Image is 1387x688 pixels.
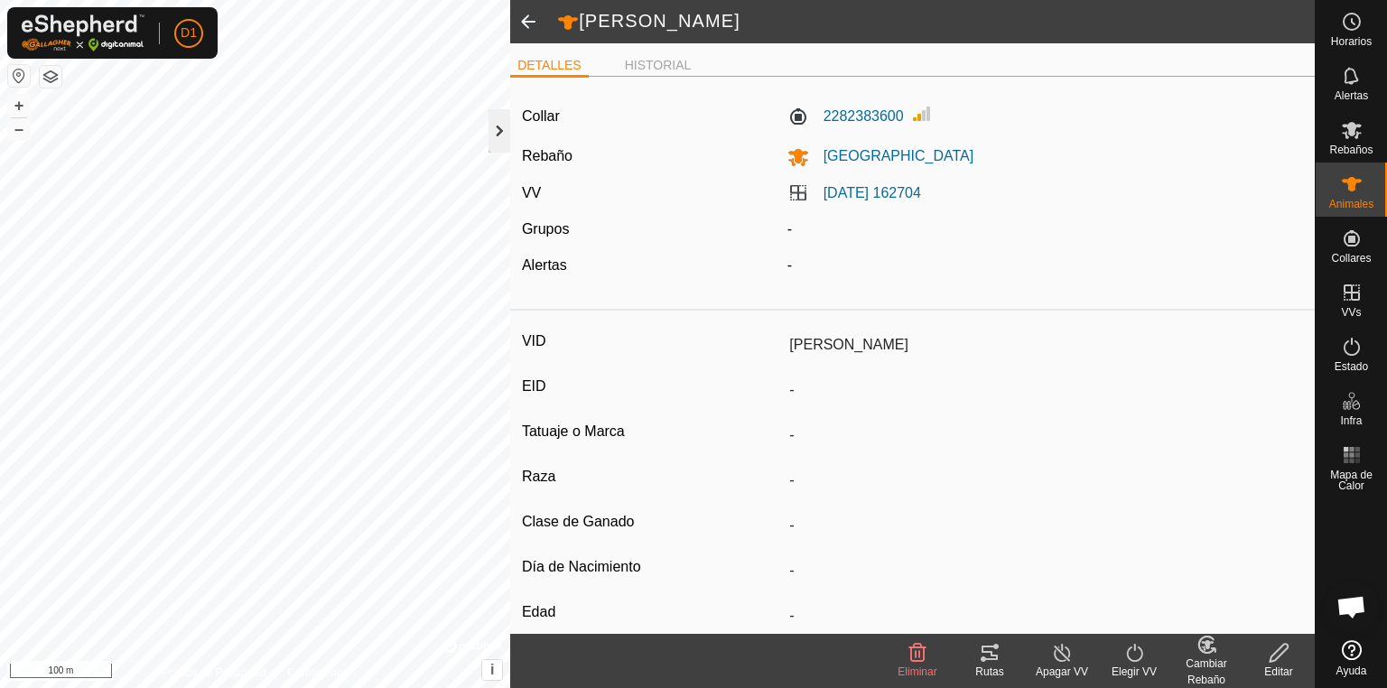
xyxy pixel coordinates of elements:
label: Grupos [522,221,569,237]
span: Collares [1331,253,1371,264]
label: Clase de Ganado [522,510,782,534]
span: [GEOGRAPHIC_DATA] [809,148,974,163]
label: Raza [522,465,782,488]
div: - [780,255,1311,276]
span: Infra [1340,415,1362,426]
h2: [PERSON_NAME] [557,10,1315,33]
div: Editar [1243,664,1315,680]
button: i [482,660,502,680]
span: Alertas [1335,90,1368,101]
span: Eliminar [898,665,936,678]
label: Collar [522,106,560,127]
img: Logo Gallagher [22,14,144,51]
button: Capas del Mapa [40,66,61,88]
div: Apagar VV [1026,664,1098,680]
span: Ayuda [1336,665,1367,676]
span: Estado [1335,361,1368,372]
label: Alertas [522,257,567,273]
div: Chat abierto [1325,580,1379,634]
li: HISTORIAL [618,56,699,75]
label: VID [522,330,782,353]
label: Día de Nacimiento [522,555,782,579]
label: 2282383600 [787,106,904,127]
div: Elegir VV [1098,664,1170,680]
span: VVs [1341,307,1361,318]
span: Rebaños [1329,144,1373,155]
label: VV [522,185,541,200]
span: i [490,662,494,677]
label: Rebaño [522,148,572,163]
li: DETALLES [510,56,589,78]
div: - [780,218,1311,240]
a: Contáctenos [288,665,349,681]
button: Restablecer Mapa [8,65,30,87]
button: – [8,118,30,140]
span: Animales [1329,199,1373,209]
div: Rutas [954,664,1026,680]
span: Mapa de Calor [1320,470,1382,491]
span: Horarios [1331,36,1372,47]
button: + [8,95,30,116]
span: D1 [181,23,197,42]
a: Ayuda [1316,633,1387,683]
label: Tatuaje o Marca [522,420,782,443]
label: Edad [522,600,782,624]
img: Intensidad de Señal [911,103,933,125]
a: Política de Privacidad [162,665,265,681]
div: Cambiar Rebaño [1170,655,1243,688]
a: [DATE] 162704 [824,185,921,200]
label: EID [522,375,782,398]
